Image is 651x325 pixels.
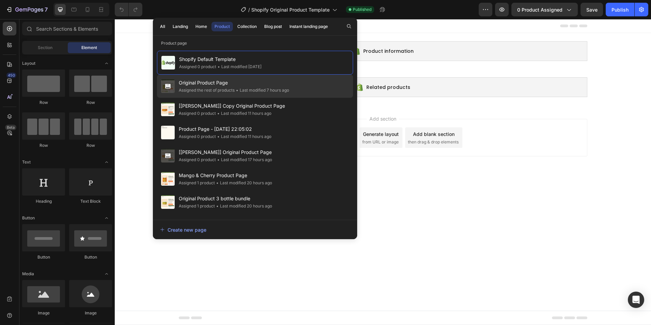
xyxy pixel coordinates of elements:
div: 450 [6,73,16,78]
span: Published [353,6,371,13]
div: Assigned the rest of products [179,87,235,94]
div: Button [69,254,112,260]
button: Instant landing page [286,22,331,31]
div: Blog post [264,24,282,30]
span: • [217,157,220,162]
div: Assigned 0 product [179,133,216,140]
div: Home [195,24,207,30]
span: Add section [252,96,284,103]
div: Last modified 11 hours ago [216,133,271,140]
input: Search Sections & Elements [22,22,112,35]
div: Row [69,99,112,106]
button: Home [192,22,210,31]
div: Last modified 20 hours ago [215,180,272,186]
button: Product [211,22,233,31]
span: Mango & Cherry Product Page [179,171,272,180]
span: Product Page - [DATE] 22:05:02 [179,125,271,133]
span: / [248,6,250,13]
div: Button [22,254,65,260]
span: Save [586,7,598,13]
span: • [216,203,219,208]
div: Add blank section [298,111,340,119]
button: Create new page [160,223,350,236]
p: Product page [153,40,357,47]
div: Last modified [DATE] [216,63,261,70]
span: • [216,180,219,185]
button: Publish [606,3,634,16]
span: Button [22,215,35,221]
div: Last modified 20 hours ago [215,203,272,210]
div: Assigned 0 product [179,63,216,70]
button: All [157,22,168,31]
span: Toggle open [101,157,112,168]
div: Image [22,310,65,316]
span: Toggle open [101,213,112,223]
div: Collection [237,24,257,30]
button: Blog post [261,22,285,31]
span: Section [38,45,52,51]
div: Text Block [69,198,112,204]
span: [[PERSON_NAME]] Copy Original Product Page [179,102,285,110]
div: Last modified 11 hours ago [216,110,271,117]
div: Last modified 17 hours ago [216,156,272,163]
div: Choose templates [195,111,236,119]
span: then drag & drop elements [293,120,344,126]
span: Original Product 3 bottle bundle [179,195,272,203]
div: Row [69,142,112,149]
span: Shopify Original Product Template [251,6,330,13]
div: Assigned 0 product [179,110,216,117]
div: Beta [5,125,16,130]
span: • [236,88,238,93]
div: Row [22,99,65,106]
span: • [218,64,220,69]
span: from URL or image [248,120,284,126]
button: Collection [234,22,260,31]
span: Shopify Default Template [179,55,261,63]
button: 0 product assigned [511,3,578,16]
div: Last modified 7 hours ago [235,87,289,94]
div: Create new page [160,226,206,233]
p: 7 [45,5,48,14]
div: Undo/Redo [115,3,142,16]
iframe: Design area [115,19,651,325]
button: Save [581,3,603,16]
div: Generate layout [248,111,284,119]
span: Related products [252,64,296,72]
span: Original Product Page [179,79,289,87]
span: • [217,134,220,139]
div: Assigned 1 product [179,203,215,210]
div: Heading [22,198,65,204]
div: Product [215,24,230,30]
span: • [217,111,220,116]
div: Publish [612,6,629,13]
div: All [160,24,165,30]
span: Layout [22,60,35,66]
span: [[PERSON_NAME]] Original Product Page [179,148,272,156]
span: Product information [249,28,299,36]
button: 7 [3,3,51,16]
span: Media [22,271,34,277]
span: Text [22,159,31,165]
span: Toggle open [101,268,112,279]
div: Image [69,310,112,316]
div: Assigned 0 product [179,156,216,163]
span: inspired by CRO experts [192,120,238,126]
div: Instant landing page [289,24,328,30]
span: Toggle open [101,58,112,69]
span: 0 product assigned [517,6,562,13]
span: Element [81,45,97,51]
div: Assigned 1 product [179,180,215,186]
div: Row [22,142,65,149]
button: Landing [170,22,191,31]
div: Open Intercom Messenger [628,292,644,308]
div: Landing [173,24,188,30]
